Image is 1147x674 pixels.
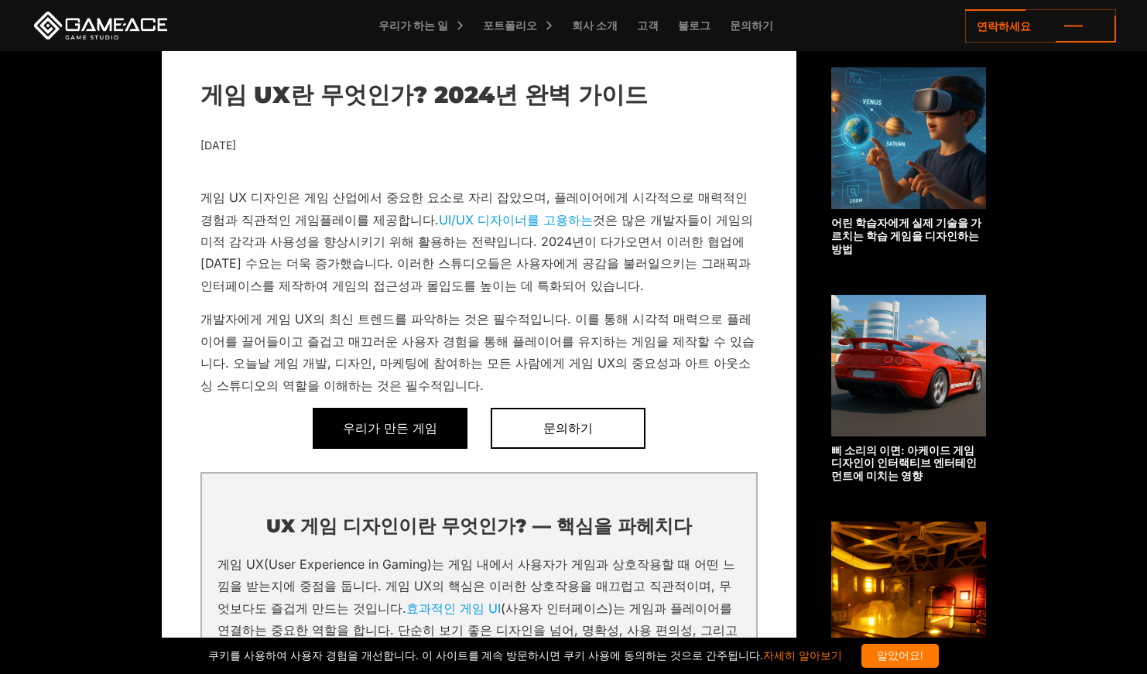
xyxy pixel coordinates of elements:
[200,190,748,227] font: 게임 UX 디자인은 게임 산업에서 중요한 요소로 자리 잡았으며, 플레이어에게 시각적으로 매력적인 경험과 직관적인 게임플레이를 제공합니다.
[200,311,755,392] font: 개발자에게 게임 UX의 최신 트렌드를 파악하는 것은 필수적입니다. 이를 통해 시각적 매력으로 플레이어를 끌어들이고 즐겁고 매끄러운 사용자 경험을 통해 플레이어를 유지하는 게임...
[877,649,923,662] font: 알았어요!
[200,139,236,152] font: [DATE]
[831,216,981,255] font: 어린 학습자에게 실제 기술을 가르치는 학습 게임을 디자인하는 방법
[406,600,501,616] a: 효과적인 게임 UI
[831,67,986,209] img: 관련된
[491,408,645,448] a: 문의하기
[217,600,738,660] font: (사용자 인터페이스)는 게임과 플레이어를 연결하는 중요한 역할을 합니다. 단순히 보기 좋은 디자인을 넘어, 명확성, 사용 편의성, 그리고 게임 플레이 중 불편함을 최소화하는 ...
[831,295,986,436] img: 관련된
[831,295,986,483] a: 삐 소리의 이면: 아케이드 게임 디자인이 인터랙티브 엔터테인먼트에 미치는 영향
[543,420,593,436] font: 문의하기
[637,19,659,32] font: 고객
[831,522,986,663] img: 관련된
[831,67,986,256] a: 어린 학습자에게 실제 기술을 가르치는 학습 게임을 디자인하는 방법
[378,19,448,32] font: 우리가 하는 일
[572,19,618,32] font: 회사 소개
[313,408,467,448] a: 우리가 만든 게임
[763,649,842,662] a: 자세히 알아보기
[217,556,735,616] font: 게임 UX(User Experience in Gaming)는 게임 내에서 사용자가 게임과 상호작용할 때 어떤 느낌을 받는지에 중점을 둡니다. 게임 UX의 핵심은 이러한 상호작...
[730,19,773,32] font: 문의하기
[208,649,762,662] font: 쿠키를 사용하여 사용자 경험을 개선합니다. 이 사이트를 계속 방문하시면 쿠키 사용에 동의하는 것으로 간주됩니다.
[343,420,437,436] font: 우리가 만든 게임
[831,443,977,483] font: 삐 소리의 이면: 아케이드 게임 디자인이 인터랙티브 엔터테인먼트에 미치는 영향
[439,212,593,228] a: UI/UX 디자이너를 고용하는
[200,80,648,109] font: 게임 UX란 무엇인가? 2024년 완벽 가이드
[266,515,692,537] font: UX 게임 디자인이란 무엇인가? — 핵심을 파헤치다
[965,9,1116,43] a: 연락하세요
[678,19,710,32] font: 블로그
[200,212,753,293] font: 것은 많은 개발자들이 게임의 미적 감각과 사용성을 향상시키기 위해 활용하는 전략입니다. 2024년이 다가오면서 이러한 협업에 [DATE] 수요는 더욱 증가했습니다. 이러한 스...
[483,19,537,32] font: 포트폴리오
